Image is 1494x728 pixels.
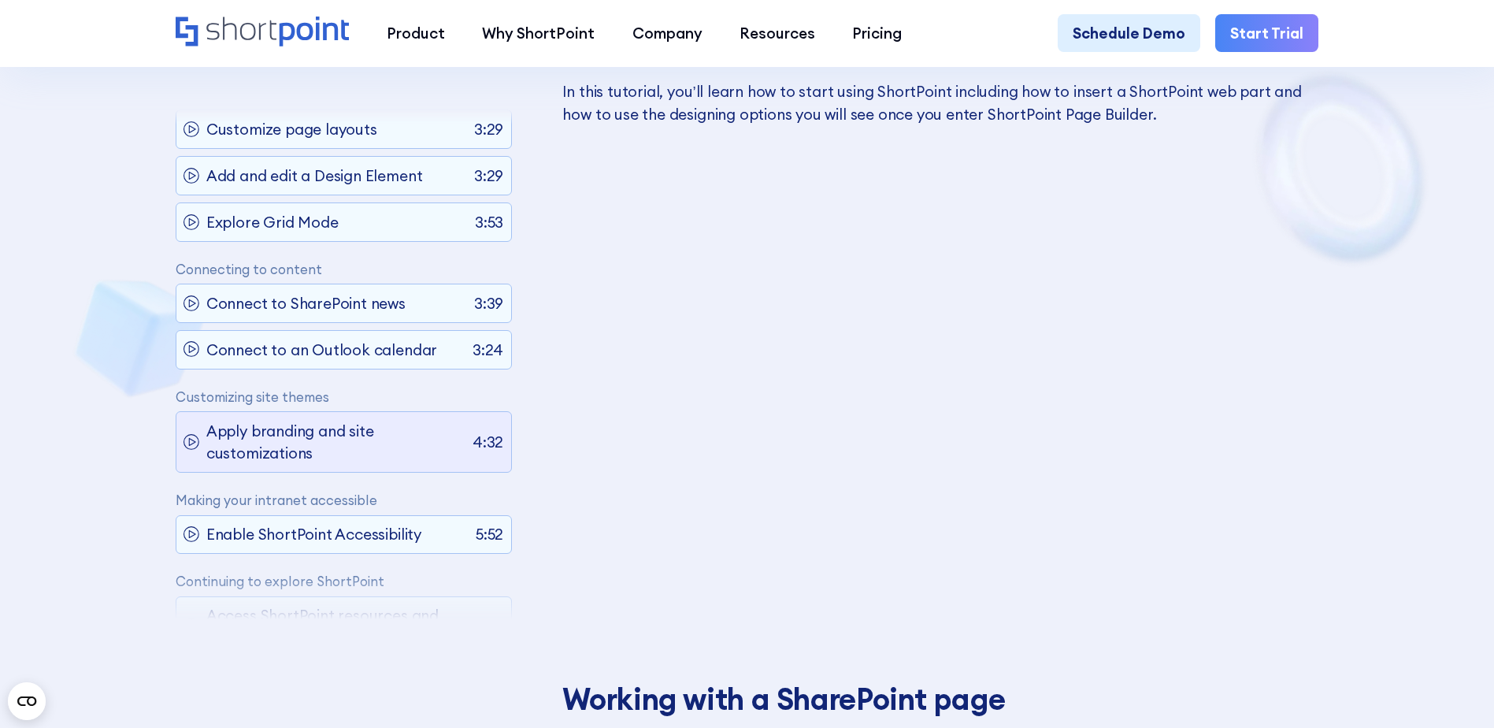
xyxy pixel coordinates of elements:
[482,22,595,44] div: Why ShortPoint
[474,118,503,140] p: 3:29
[176,17,350,49] a: Home
[475,211,503,233] p: 3:53
[206,211,339,233] p: Explore Grid Mode
[1215,14,1318,51] a: Start Trial
[474,165,503,187] p: 3:29
[176,492,512,507] p: Making your intranet accessible
[1415,652,1494,728] iframe: Chat Widget
[740,22,815,44] div: Resources
[852,22,902,44] div: Pricing
[206,523,421,545] p: Enable ShortPoint Accessibility
[368,14,463,51] a: Product
[614,14,721,51] a: Company
[721,14,833,51] a: Resources
[206,604,464,649] p: Access ShortPoint resources and support
[834,14,921,51] a: Pricing
[473,338,503,360] p: 3:24
[474,292,503,314] p: 3:39
[206,292,406,314] p: Connect to SharePoint news
[206,338,437,360] p: Connect to an Outlook calendar
[206,118,377,140] p: Customize page layouts
[387,22,445,44] div: Product
[476,523,503,545] p: 5:52
[562,682,1307,716] h3: Working with a SharePoint page
[464,14,614,51] a: Why ShortPoint
[176,574,512,589] p: Continuing to explore ShortPoint
[206,419,465,464] p: Apply branding and site customizations
[8,682,46,720] button: Open CMP widget
[473,431,503,453] p: 4:32
[562,80,1307,125] p: In this tutorial, you’ll learn how to start using ShortPoint including how to insert a ShortPoint...
[176,388,512,403] p: Customizing site themes
[206,165,423,187] p: Add and edit a Design Element
[1058,14,1200,51] a: Schedule Demo
[471,615,503,637] p: 4:43
[176,261,512,276] p: Connecting to content
[632,22,703,44] div: Company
